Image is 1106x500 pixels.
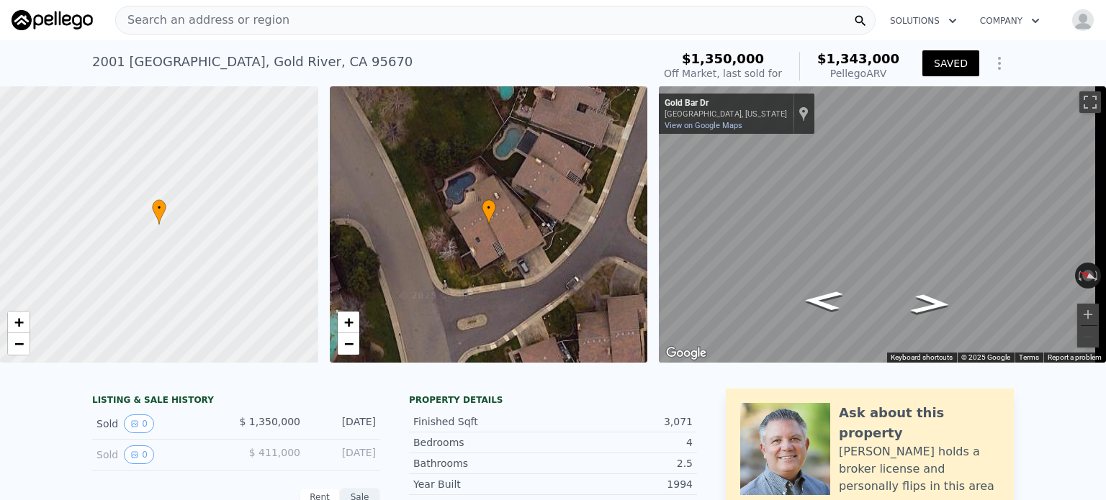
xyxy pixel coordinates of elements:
[553,456,693,471] div: 2.5
[482,199,496,224] div: •
[152,199,166,224] div: •
[894,289,968,319] path: Go South, Gold Bar Dr
[96,414,225,433] div: Sold
[124,445,154,464] button: View historical data
[553,435,693,450] div: 4
[662,344,710,363] a: Open this area in Google Maps (opens a new window)
[985,49,1014,78] button: Show Options
[8,312,30,333] a: Zoom in
[413,456,553,471] div: Bathrooms
[482,201,496,214] span: •
[124,414,154,433] button: View historical data
[659,86,1106,363] div: Map
[665,121,742,130] a: View on Google Maps
[682,51,764,66] span: $1,350,000
[1075,263,1083,288] button: Rotate counterclockwise
[152,201,166,214] span: •
[1079,91,1101,113] button: Toggle fullscreen view
[788,286,860,315] path: Go North, Gold Bar Dr
[659,86,1106,363] div: Street View
[8,333,30,355] a: Zoom out
[312,445,376,464] div: [DATE]
[249,447,300,458] span: $ 411,000
[338,333,359,355] a: Zoom out
[553,414,693,429] div: 3,071
[413,435,553,450] div: Bedrooms
[14,313,24,331] span: +
[922,50,979,76] button: SAVED
[413,477,553,491] div: Year Built
[1074,265,1102,286] button: Reset the view
[961,353,1010,361] span: © 2025 Google
[338,312,359,333] a: Zoom in
[878,8,968,34] button: Solutions
[343,313,353,331] span: +
[1048,353,1102,361] a: Report a problem
[1019,353,1039,361] a: Terms (opens in new tab)
[553,477,693,491] div: 1994
[343,335,353,353] span: −
[1094,263,1102,288] button: Rotate clockwise
[839,443,999,495] div: [PERSON_NAME] holds a broker license and personally flips in this area
[817,66,899,81] div: Pellego ARV
[799,106,809,122] a: Show location on map
[1071,9,1094,32] img: avatar
[413,414,553,429] div: Finished Sqft
[239,416,300,427] span: $ 1,350,000
[92,52,413,72] div: 2001 [GEOGRAPHIC_DATA] , Gold River , CA 95670
[409,394,697,406] div: Property details
[665,98,787,109] div: Gold Bar Dr
[662,344,710,363] img: Google
[665,109,787,119] div: [GEOGRAPHIC_DATA], [US_STATE]
[96,445,225,464] div: Sold
[839,403,999,443] div: Ask about this property
[312,414,376,433] div: [DATE]
[92,394,380,409] div: LISTING & SALE HISTORY
[891,353,953,363] button: Keyboard shortcuts
[968,8,1051,34] button: Company
[817,51,899,66] span: $1,343,000
[1077,304,1099,325] button: Zoom in
[664,66,782,81] div: Off Market, last sold for
[12,10,93,30] img: Pellego
[1077,326,1099,347] button: Zoom out
[14,335,24,353] span: −
[116,12,289,29] span: Search an address or region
